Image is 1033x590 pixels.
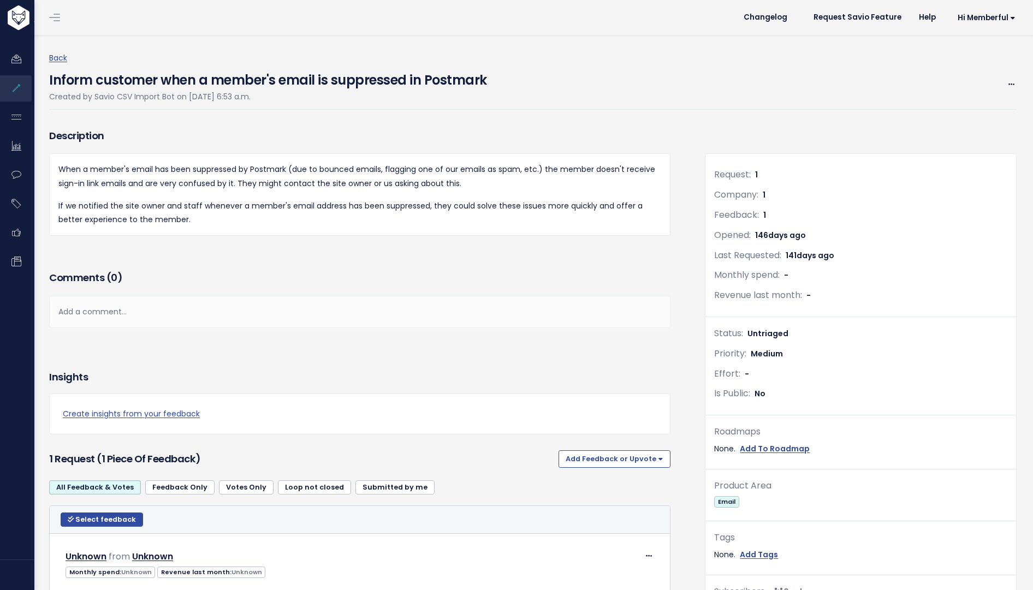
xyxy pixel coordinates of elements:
[559,450,670,468] button: Add Feedback or Upvote
[66,567,155,578] span: Monthly spend:
[755,230,806,241] span: 146
[714,367,740,380] span: Effort:
[75,515,136,524] span: Select feedback
[768,230,806,241] span: days ago
[805,9,910,26] a: Request Savio Feature
[219,480,274,494] a: Votes Only
[714,530,1007,546] div: Tags
[714,269,780,281] span: Monthly spend:
[714,229,751,241] span: Opened:
[714,442,1007,456] div: None.
[66,550,106,563] a: Unknown
[121,568,152,576] span: Unknown
[714,387,750,400] span: Is Public:
[755,169,758,180] span: 1
[111,271,117,284] span: 0
[751,348,783,359] span: Medium
[231,568,262,576] span: Unknown
[278,480,351,494] a: Loop not closed
[714,424,1007,440] div: Roadmaps
[49,480,141,494] a: All Feedback & Votes
[740,442,810,456] a: Add To Roadmap
[49,91,251,102] span: Created by Savio CSV Import Bot on [DATE] 6:53 a.m.
[797,250,834,261] span: days ago
[49,52,67,63] a: Back
[49,451,554,467] h3: 1 Request (1 piece of Feedback)
[132,550,173,563] a: Unknown
[49,65,487,90] h4: Inform customer when a member's email is suppressed in Postmark
[740,548,778,562] a: Add Tags
[763,210,766,220] span: 1
[945,9,1024,26] a: Hi Memberful
[49,296,670,328] div: Add a comment...
[714,208,759,221] span: Feedback:
[49,270,670,285] h3: Comments ( )
[910,9,945,26] a: Help
[763,189,765,200] span: 1
[714,327,743,339] span: Status:
[5,5,90,30] img: logo-white.9d6f32f41409.svg
[714,347,746,360] span: Priority:
[49,128,670,144] h3: Description
[157,567,265,578] span: Revenue last month:
[784,270,788,281] span: -
[786,250,834,261] span: 141
[714,496,739,508] span: Email
[109,550,130,563] span: from
[714,289,802,301] span: Revenue last month:
[806,290,811,301] span: -
[63,407,657,421] a: Create insights from your feedback
[58,163,661,190] p: When a member's email has been suppressed by Postmark (due to bounced emails, flagging one of our...
[714,188,758,201] span: Company:
[61,512,143,527] button: Select feedback
[744,14,787,21] span: Changelog
[355,480,435,494] a: Submitted by me
[145,480,215,494] a: Feedback Only
[958,14,1016,22] span: Hi Memberful
[755,388,765,399] span: No
[714,478,1007,494] div: Product Area
[714,168,751,181] span: Request:
[747,328,788,339] span: Untriaged
[745,368,749,379] span: -
[714,548,1007,562] div: None.
[714,249,781,261] span: Last Requested:
[49,370,88,385] h3: Insights
[58,199,661,227] p: If we notified the site owner and staff whenever a member's email address has been suppressed, th...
